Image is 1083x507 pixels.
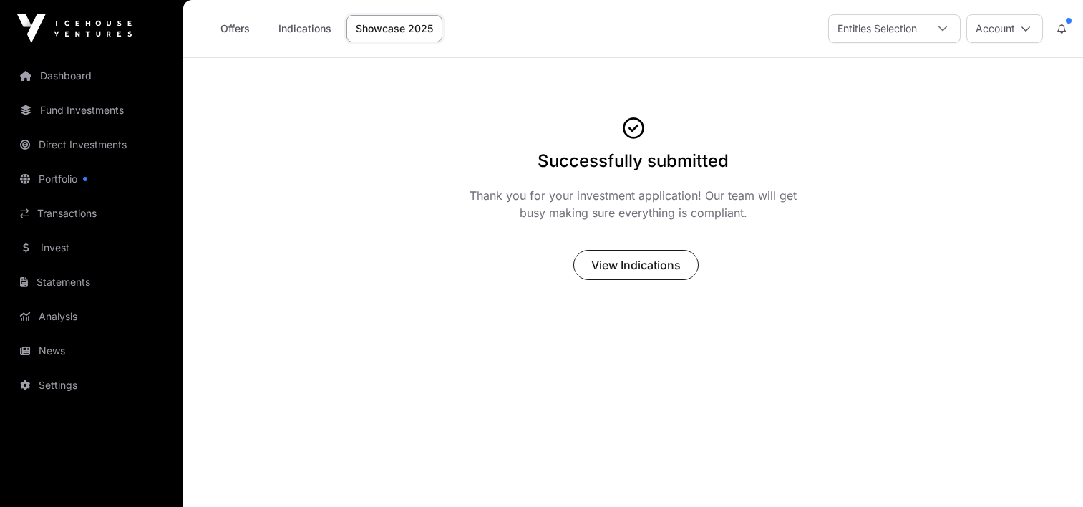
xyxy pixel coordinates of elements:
button: Account [966,14,1043,43]
a: Direct Investments [11,129,172,160]
p: Thank you for your investment application! Our team will get busy making sure everything is compl... [457,187,808,221]
a: Settings [11,370,172,401]
a: Invest [11,232,172,264]
h1: Successfully submitted [538,150,729,173]
a: Offers [206,15,263,42]
a: Statements [11,266,172,298]
img: Icehouse Ventures Logo [17,14,132,43]
a: Portfolio [11,163,172,195]
a: Fund Investments [11,95,172,126]
div: Entities Selection [829,15,926,42]
a: Dashboard [11,60,172,92]
a: News [11,335,172,367]
a: Showcase 2025 [346,15,442,42]
a: Indications [269,15,341,42]
a: Analysis [11,301,172,332]
a: Transactions [11,198,172,229]
button: View Indications [573,250,699,280]
iframe: Chat Widget [1011,438,1083,507]
span: View Indications [591,256,681,274]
